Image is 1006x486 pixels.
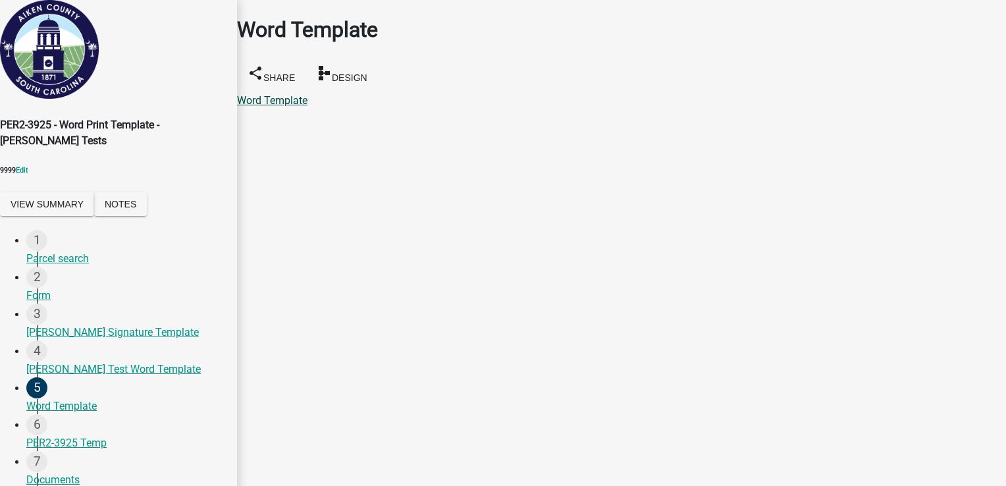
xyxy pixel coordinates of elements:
[237,60,305,90] button: shareShare
[94,199,147,211] wm-modal-confirm: Notes
[16,166,28,175] a: Edit
[263,72,295,82] span: Share
[26,362,226,377] div: [PERSON_NAME] Test Word Template
[94,192,147,216] button: Notes
[26,398,226,414] div: Word Template
[26,451,47,472] div: 7
[16,166,28,175] wm-modal-confirm: Edit Application Number
[26,288,226,304] div: Form
[248,65,263,80] i: share
[237,14,1006,45] h1: Word Template
[26,414,47,435] div: 6
[26,325,226,340] div: [PERSON_NAME] Signature Template
[332,72,367,82] span: Design
[26,377,47,398] div: 5
[26,230,47,251] div: 1
[26,304,47,325] div: 3
[316,65,332,80] i: schema
[26,340,47,362] div: 4
[305,60,378,90] button: schemaDesign
[237,94,307,107] a: Word Template
[26,435,226,451] div: PER2-3925 Temp
[26,267,47,288] div: 2
[26,251,226,267] div: Parcel search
